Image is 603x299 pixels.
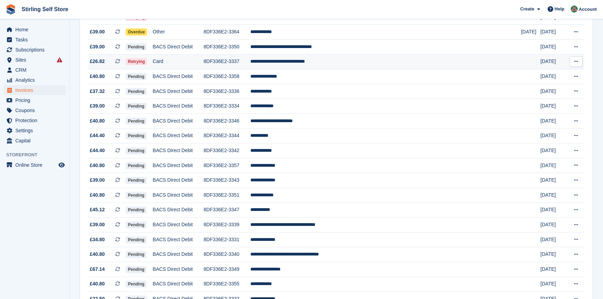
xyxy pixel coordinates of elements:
td: Card [153,54,204,69]
img: Lucy [571,6,578,13]
span: Tasks [15,35,57,45]
td: [DATE] [540,84,566,99]
a: menu [3,25,66,34]
span: Help [555,6,564,13]
td: [DATE] [540,277,566,292]
span: £67.14 [90,266,105,273]
span: £40.80 [90,251,105,258]
span: Pending [126,206,146,213]
a: menu [3,65,66,75]
a: Preview store [57,161,66,169]
span: Account [579,6,597,13]
span: Analytics [15,75,57,85]
span: Pending [126,73,146,80]
span: Pending [126,147,146,154]
a: menu [3,85,66,95]
td: [DATE] [540,143,566,158]
span: Retrying [126,58,147,65]
a: menu [3,75,66,85]
span: Home [15,25,57,34]
a: menu [3,95,66,105]
span: Sites [15,55,57,65]
td: [DATE] [540,113,566,128]
td: BACS Direct Debit [153,128,204,143]
td: BACS Direct Debit [153,84,204,99]
span: Pending [126,221,146,228]
td: [DATE] [540,232,566,247]
a: menu [3,55,66,65]
span: Pending [126,192,146,199]
span: Pending [126,177,146,184]
td: BACS Direct Debit [153,188,204,203]
td: BACS Direct Debit [153,99,204,114]
span: Subscriptions [15,45,57,55]
span: Overdue [126,29,147,36]
span: £40.80 [90,73,105,80]
td: [DATE] [540,173,566,188]
td: 8DF336E2-3344 [204,128,250,143]
td: 8DF336E2-3357 [204,158,250,173]
span: Pending [126,118,146,125]
span: Create [520,6,534,13]
img: stora-icon-8386f47178a22dfd0bd8f6a31ec36ba5ce8667c1dd55bd0f319d3a0aa187defe.svg [6,4,16,15]
td: 8DF336E2-3339 [204,218,250,233]
td: [DATE] [540,247,566,262]
td: [DATE] [540,158,566,173]
td: 8DF336E2-3340 [204,247,250,262]
td: 8DF336E2-3347 [204,203,250,218]
a: menu [3,126,66,135]
span: £26.82 [90,58,105,65]
td: 8DF336E2-3343 [204,173,250,188]
a: Stirling Self Store [19,3,71,15]
span: £40.80 [90,117,105,125]
td: BACS Direct Debit [153,113,204,128]
td: BACS Direct Debit [153,40,204,55]
td: BACS Direct Debit [153,203,204,218]
span: £37.32 [90,88,105,95]
span: Pending [126,88,146,95]
td: 8DF336E2-3364 [204,25,250,40]
td: [DATE] [540,128,566,143]
a: menu [3,160,66,170]
span: CRM [15,65,57,75]
span: Pending [126,251,146,258]
span: £44.40 [90,132,105,139]
td: BACS Direct Debit [153,158,204,173]
span: £39.00 [90,43,105,50]
span: £34.80 [90,236,105,243]
span: Pending [126,281,146,288]
td: [DATE] [521,25,540,40]
td: BACS Direct Debit [153,173,204,188]
td: BACS Direct Debit [153,247,204,262]
td: [DATE] [540,99,566,114]
span: Protection [15,116,57,125]
span: Pending [126,132,146,139]
td: 8DF336E2-3355 [204,277,250,292]
td: 8DF336E2-3336 [204,84,250,99]
span: Pending [126,162,146,169]
td: [DATE] [540,203,566,218]
span: Capital [15,136,57,145]
span: Online Store [15,160,57,170]
td: [DATE] [540,69,566,84]
a: menu [3,116,66,125]
td: BACS Direct Debit [153,218,204,233]
td: BACS Direct Debit [153,277,204,292]
td: [DATE] [540,188,566,203]
td: BACS Direct Debit [153,69,204,84]
span: £39.00 [90,176,105,184]
span: Pending [126,103,146,110]
td: 8DF336E2-3350 [204,40,250,55]
td: 8DF336E2-3351 [204,188,250,203]
td: 8DF336E2-3358 [204,69,250,84]
a: menu [3,45,66,55]
td: BACS Direct Debit [153,262,204,277]
td: BACS Direct Debit [153,143,204,158]
span: Coupons [15,105,57,115]
span: £40.80 [90,191,105,199]
a: menu [3,35,66,45]
a: menu [3,136,66,145]
td: 8DF336E2-3346 [204,113,250,128]
td: [DATE] [540,218,566,233]
td: [DATE] [540,40,566,55]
